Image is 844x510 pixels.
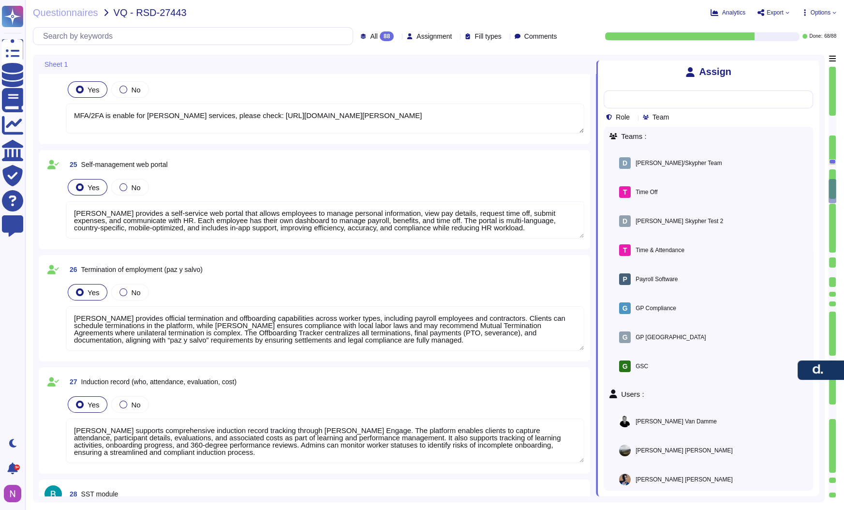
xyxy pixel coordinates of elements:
div: [PERSON_NAME]/Skypher Team [619,157,722,169]
span: Role [616,114,630,120]
div: [PERSON_NAME] Skypher Test 2 [619,215,723,227]
span: SST module [81,490,118,498]
input: Search by keywords [609,91,803,108]
input: Search by keywords [38,28,353,45]
span: 68 / 88 [824,34,836,39]
textarea: [PERSON_NAME] supports comprehensive induction record tracking through [PERSON_NAME] Engage. The ... [66,419,584,463]
img: user [4,485,21,502]
img: user [619,445,631,456]
span: [PERSON_NAME] [PERSON_NAME] [636,448,733,453]
textarea: MFA/2FA is enable for [PERSON_NAME] services, please check: [URL][DOMAIN_NAME][PERSON_NAME] [66,104,584,134]
div: G [619,360,631,372]
span: Fill types [474,33,501,40]
span: [PERSON_NAME] Van Damme [636,419,717,424]
div: P [619,273,631,285]
div: D [619,215,631,227]
span: Yes [88,86,99,94]
span: [PERSON_NAME] [PERSON_NAME] [636,477,733,482]
div: 9+ [14,465,20,470]
span: Export [767,10,784,15]
span: No [131,401,140,409]
div: D [619,157,631,169]
span: Assign [699,66,731,77]
span: No [131,183,140,192]
span: Yes [88,288,99,297]
textarea: [PERSON_NAME] provides official termination and offboarding capabilities across worker types, inc... [66,306,584,351]
div: G [619,302,631,314]
span: 27 [66,378,77,385]
span: VQ - RSD-27443 [114,8,187,17]
div: Time Off [619,186,657,198]
div: 88 [380,31,394,41]
span: Sheet 1 [44,61,68,68]
div: GP Compliance [619,302,676,314]
span: Yes [88,401,99,409]
div: Payroll Software [619,273,678,285]
div: T [619,186,631,198]
div: GP [GEOGRAPHIC_DATA] [619,331,706,343]
span: Self-management web portal [81,161,168,168]
span: Options [811,10,830,15]
div: T [619,244,631,256]
span: Induction record (who, attendance, evaluation, cost) [81,378,237,386]
img: user [619,416,631,427]
span: Questionnaires [33,8,98,17]
span: Termination of employment (paz y salvo) [81,266,203,273]
span: Analytics [722,10,745,15]
div: Time & Attendance [619,244,684,256]
span: Yes [88,183,99,192]
span: Comments [524,33,557,40]
img: user [619,474,631,485]
div: G [619,331,631,343]
span: Done: [809,34,822,39]
span: Team [652,114,669,120]
span: Users : [609,390,807,398]
span: Assignment [416,33,452,40]
span: No [131,86,140,94]
span: All [370,33,378,40]
span: 25 [66,161,77,168]
span: Teams : [609,133,807,140]
button: user [2,483,28,504]
span: 26 [66,266,77,273]
img: user [44,485,62,503]
div: GSC [619,360,648,372]
button: Analytics [711,9,745,16]
span: No [131,288,140,297]
span: 28 [66,491,77,497]
textarea: [PERSON_NAME] provides a self-service web portal that allows employees to manage personal informa... [66,201,584,239]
